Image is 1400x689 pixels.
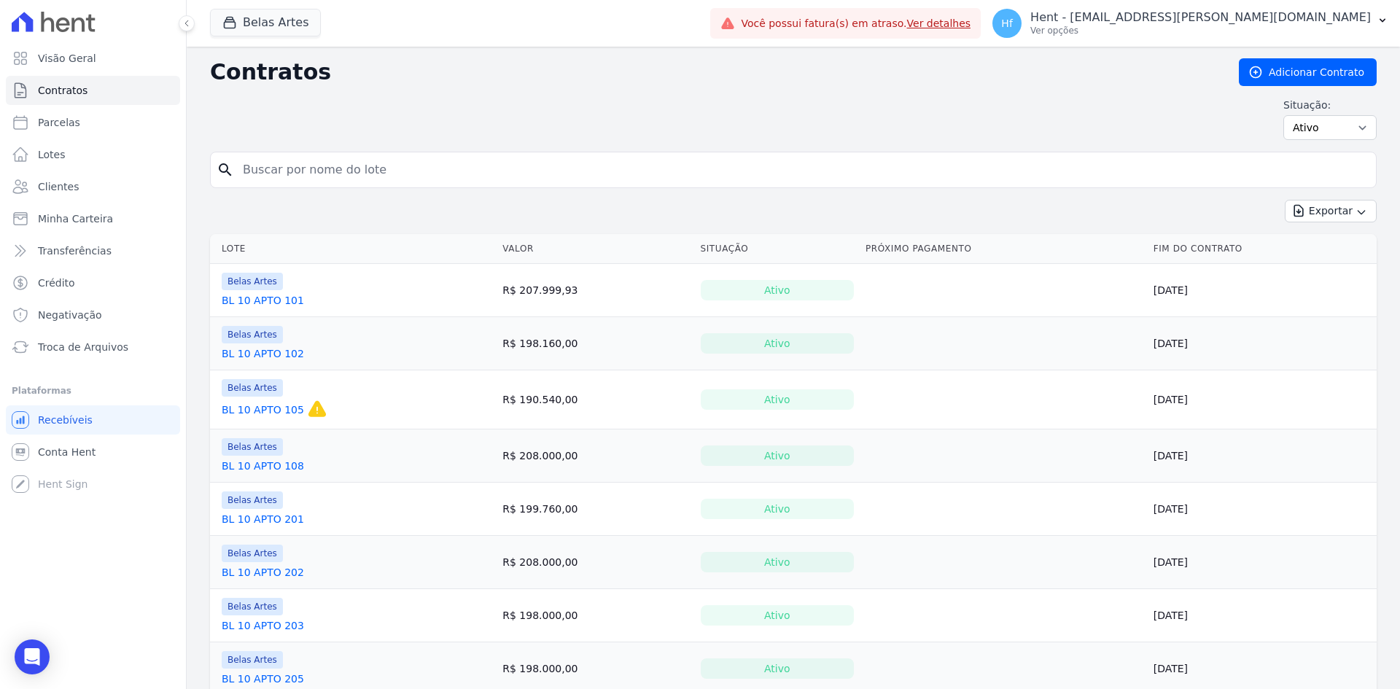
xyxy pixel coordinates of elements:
td: [DATE] [1148,429,1377,483]
a: BL 10 APTO 102 [222,346,304,361]
div: Ativo [701,552,854,572]
h2: Contratos [210,59,1216,85]
a: Parcelas [6,108,180,137]
button: Exportar [1285,200,1377,222]
span: Belas Artes [222,438,283,456]
a: BL 10 APTO 101 [222,293,304,308]
div: Open Intercom Messenger [15,639,50,674]
td: R$ 208.000,00 [497,429,694,483]
span: Belas Artes [222,598,283,615]
button: Belas Artes [210,9,321,36]
a: Adicionar Contrato [1239,58,1377,86]
p: Ver opções [1030,25,1371,36]
a: Conta Hent [6,437,180,467]
span: Belas Artes [222,651,283,669]
span: Belas Artes [222,491,283,509]
td: [DATE] [1148,589,1377,642]
button: Hf Hent - [EMAIL_ADDRESS][PERSON_NAME][DOMAIN_NAME] Ver opções [981,3,1400,44]
span: Parcelas [38,115,80,130]
span: Hf [1001,18,1012,28]
a: Troca de Arquivos [6,332,180,362]
th: Lote [210,234,497,264]
a: Lotes [6,140,180,169]
label: Situação: [1283,98,1377,112]
input: Buscar por nome do lote [234,155,1370,184]
span: Troca de Arquivos [38,340,128,354]
span: Conta Hent [38,445,96,459]
a: Recebíveis [6,405,180,435]
span: Lotes [38,147,66,162]
a: Minha Carteira [6,204,180,233]
span: Recebíveis [38,413,93,427]
a: BL 10 APTO 108 [222,459,304,473]
div: Ativo [701,445,854,466]
td: R$ 199.760,00 [497,483,694,536]
td: [DATE] [1148,483,1377,536]
td: [DATE] [1148,370,1377,429]
div: Ativo [701,280,854,300]
a: BL 10 APTO 105 [222,402,304,417]
th: Próximo Pagamento [860,234,1148,264]
span: Belas Artes [222,273,283,290]
td: R$ 207.999,93 [497,264,694,317]
div: Ativo [701,333,854,354]
i: search [217,161,234,179]
td: R$ 208.000,00 [497,536,694,589]
span: Belas Artes [222,326,283,343]
a: Negativação [6,300,180,330]
a: Ver detalhes [907,17,971,29]
td: [DATE] [1148,317,1377,370]
div: Plataformas [12,382,174,400]
span: Clientes [38,179,79,194]
th: Fim do Contrato [1148,234,1377,264]
th: Situação [695,234,860,264]
div: Ativo [701,389,854,410]
a: BL 10 APTO 203 [222,618,304,633]
span: Minha Carteira [38,211,113,226]
a: Transferências [6,236,180,265]
span: Transferências [38,244,112,258]
td: [DATE] [1148,264,1377,317]
span: Você possui fatura(s) em atraso. [741,16,971,31]
p: Hent - [EMAIL_ADDRESS][PERSON_NAME][DOMAIN_NAME] [1030,10,1371,25]
th: Valor [497,234,694,264]
a: BL 10 APTO 201 [222,512,304,526]
span: Belas Artes [222,545,283,562]
div: Ativo [701,605,854,626]
span: Crédito [38,276,75,290]
span: Visão Geral [38,51,96,66]
td: [DATE] [1148,536,1377,589]
td: R$ 198.160,00 [497,317,694,370]
td: R$ 198.000,00 [497,589,694,642]
span: Belas Artes [222,379,283,397]
td: R$ 190.540,00 [497,370,694,429]
div: Ativo [701,499,854,519]
span: Contratos [38,83,87,98]
a: Clientes [6,172,180,201]
a: BL 10 APTO 205 [222,672,304,686]
a: Visão Geral [6,44,180,73]
a: Contratos [6,76,180,105]
a: BL 10 APTO 202 [222,565,304,580]
span: Negativação [38,308,102,322]
div: Ativo [701,658,854,679]
a: Crédito [6,268,180,297]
